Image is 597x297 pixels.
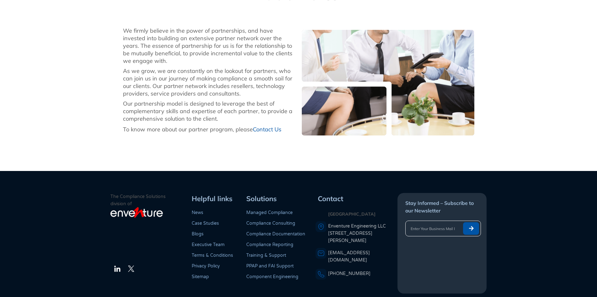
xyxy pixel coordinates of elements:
[192,253,233,258] a: Terms & Conditions
[318,194,343,203] span: Contact
[328,211,376,217] strong: [GEOGRAPHIC_DATA]
[328,223,397,245] a: Enventure Engineering LLC[STREET_ADDRESS][PERSON_NAME]
[128,266,134,272] img: The Twitter Logo
[246,274,298,279] a: Component Engineering
[316,221,327,232] img: A pin icon representing a location
[192,263,220,269] a: Privacy Policy
[192,210,203,215] a: News
[328,271,370,276] a: [PHONE_NUMBER]
[246,242,293,247] a: Compliance Reporting
[405,200,474,214] span: Stay Informed – Subscribe to our Newsletter
[123,100,296,123] div: Our partnership model is designed to leverage the best of complementary skills and expertise of e...
[110,206,163,218] img: enventure-light-logo_s
[192,242,225,247] a: Executive Team
[246,253,286,258] a: Training & Support
[123,67,296,97] div: As we grow, we are constantly on the lookout for partners, who can join us in our journey of maki...
[192,274,209,279] a: Sitemap
[253,126,281,133] a: Contact Us
[114,265,121,272] img: The LinkedIn Logo
[246,194,277,203] span: Solutions
[246,210,293,215] a: Managed Compliance
[406,222,460,235] input: Enter Your Business Mail ID
[246,221,295,226] a: Compliance Consulting
[192,231,204,237] a: Blogs
[316,248,327,259] img: An envelope representing an email
[123,27,296,65] div: We firmly believe in the power of partnerships, and have invested into building an extensive part...
[123,125,296,134] p: To know more about our partner program, please
[328,250,370,263] a: [EMAIL_ADDRESS][DOMAIN_NAME]
[110,193,189,207] p: The Compliance Solutions division of
[192,221,219,226] a: Case Studies
[316,269,327,280] img: A phone icon representing a telephone number
[246,263,294,269] a: PPAP and FAI Support
[246,231,305,237] a: Compliance Documentation
[192,194,232,203] span: Helpful links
